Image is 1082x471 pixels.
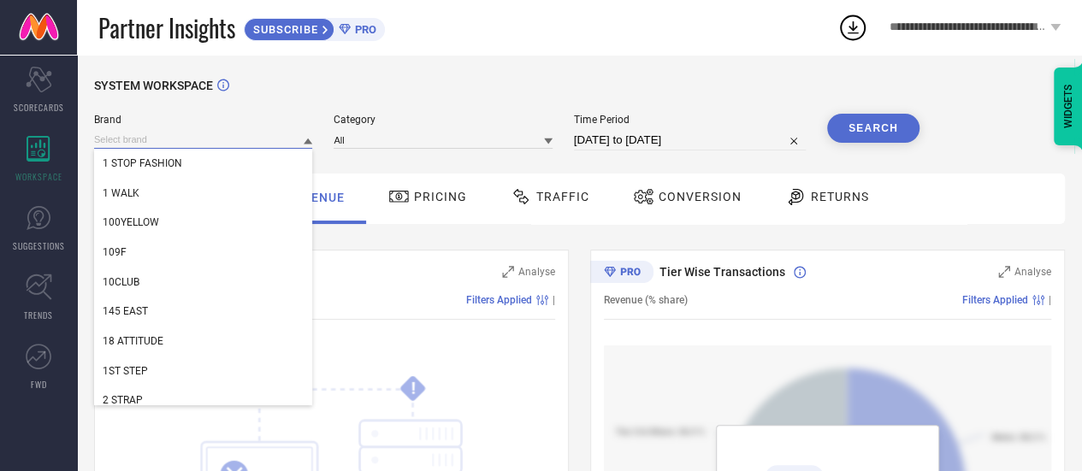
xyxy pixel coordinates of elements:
[466,294,532,306] span: Filters Applied
[245,23,322,36] span: SUBSCRIBE
[574,130,806,150] input: Select time period
[502,266,514,278] svg: Zoom
[811,190,869,203] span: Returns
[604,294,688,306] span: Revenue (% share)
[14,101,64,114] span: SCORECARDS
[103,335,163,347] span: 18 ATTITUDE
[411,379,415,398] tspan: !
[24,309,53,321] span: TRENDS
[103,187,139,199] span: 1 WALK
[94,297,312,326] div: 145 EAST
[590,261,653,286] div: Premium
[518,266,555,278] span: Analyse
[1049,294,1051,306] span: |
[94,79,213,92] span: SYSTEM WORKSPACE
[553,294,555,306] span: |
[827,114,919,143] button: Search
[94,208,312,237] div: 100YELLOW
[94,179,312,208] div: 1 WALK
[962,294,1028,306] span: Filters Applied
[244,14,385,41] a: SUBSCRIBEPRO
[15,170,62,183] span: WORKSPACE
[574,114,806,126] span: Time Period
[94,356,312,386] div: 1ST STEP
[536,190,589,203] span: Traffic
[98,10,235,45] span: Partner Insights
[94,131,312,149] input: Select brand
[94,268,312,297] div: 10CLUB
[13,239,65,252] span: SUGGESTIONS
[31,378,47,391] span: FWD
[103,365,148,377] span: 1ST STEP
[351,23,376,36] span: PRO
[103,157,182,169] span: 1 STOP FASHION
[837,12,868,43] div: Open download list
[94,114,312,126] span: Brand
[94,386,312,415] div: 2 STRAP
[103,216,159,228] span: 100YELLOW
[287,191,345,204] span: Revenue
[334,114,552,126] span: Category
[659,265,785,279] span: Tier Wise Transactions
[103,276,139,288] span: 10CLUB
[414,190,467,203] span: Pricing
[1014,266,1051,278] span: Analyse
[94,327,312,356] div: 18 ATTITUDE
[103,246,127,258] span: 109F
[103,305,148,317] span: 145 EAST
[659,190,742,203] span: Conversion
[998,266,1010,278] svg: Zoom
[94,149,312,178] div: 1 STOP FASHION
[94,238,312,267] div: 109F
[103,394,143,406] span: 2 STRAP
